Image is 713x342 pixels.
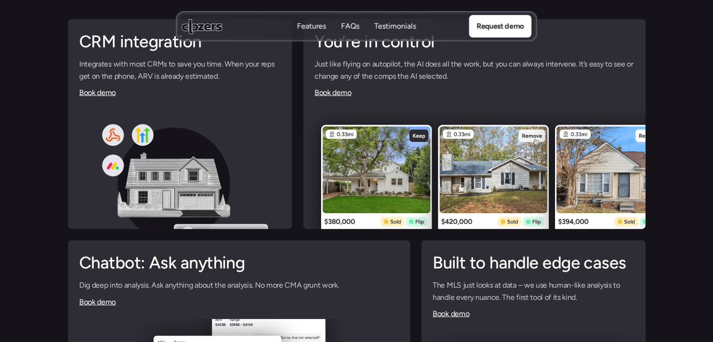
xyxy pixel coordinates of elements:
[341,21,360,32] a: FAQsFAQs
[297,21,326,31] p: Features
[79,30,281,53] h2: CRM integration
[375,21,416,32] a: TestimonialsTestimonials
[79,88,116,97] a: Book demo
[341,21,360,31] p: FAQs
[297,31,326,42] p: Features
[315,88,351,97] a: Book demo
[79,297,116,306] a: Book demo
[297,21,326,32] a: FeaturesFeatures
[315,58,634,82] p: Just like flying on autopilot, the AI does all the work, but you can always intervene. It’s easy ...
[432,279,634,303] p: The MLS just looks at data – we use human-like analysis to handle every nuance. The first tool of...
[469,15,531,37] a: Request demo
[315,30,634,53] h2: You’re in control
[432,252,634,275] h2: Built to handle edge cases
[79,252,399,275] h2: Chatbot: Ask anything
[79,279,399,291] p: Dig deep into analysis. Ask anything about the analysis. No more CMA grunt work.
[375,31,416,42] p: Testimonials
[432,309,469,318] a: Book demo
[341,31,360,42] p: FAQs
[375,21,416,31] p: Testimonials
[476,20,524,32] p: Request demo
[79,58,281,82] p: Integrates with most CRMs to save you time. When your reps get on the phone, ARV is already estim...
